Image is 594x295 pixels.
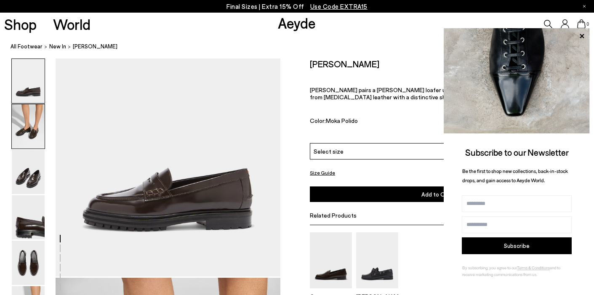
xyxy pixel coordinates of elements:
a: All Footwear [11,42,43,51]
img: Leon Loafers - Image 4 [12,195,45,239]
img: ca3f721fb6ff708a270709c41d776025.jpg [444,28,590,133]
img: Oscar Leather Loafers [310,232,352,288]
p: [PERSON_NAME] pairs a [PERSON_NAME] loafer upper with a robust, chunky sole. Crafted from [MEDICA... [310,86,564,101]
span: Related Products [310,212,357,219]
span: [PERSON_NAME] [73,42,117,51]
img: Leon Loafers - Image 1 [12,59,45,103]
img: Leon Loafers - Image 3 [12,150,45,194]
button: Add to Cart [310,186,564,202]
span: Select size [314,147,344,156]
button: Size Guide [310,167,335,178]
p: Final Sizes | Extra 15% Off [226,1,368,12]
nav: breadcrumb [11,35,594,58]
span: New In [49,43,66,50]
span: By subscribing, you agree to our [462,265,517,270]
img: Leon Loafers - Image 5 [12,241,45,285]
h2: [PERSON_NAME] [310,58,379,69]
button: Subscribe [462,237,572,254]
a: Terms & Conditions [517,265,550,270]
span: Be the first to shop new collections, back-in-stock drops, and gain access to Aeyde World. [462,168,568,183]
span: Navigate to /collections/ss25-final-sizes [310,3,368,10]
img: Leon Loafers - Image 2 [12,104,45,149]
img: Harris Leather Moccasin Flats [356,232,398,288]
span: Subscribe to our Newsletter [465,147,569,157]
span: Moka Polido [326,117,358,124]
span: Add to Cart [421,191,453,198]
a: Aeyde [278,14,316,32]
a: Shop [4,17,37,32]
a: 0 [577,19,586,29]
a: New In [49,42,66,51]
span: 0 [586,22,590,27]
a: World [53,17,91,32]
div: Color: [310,117,526,127]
